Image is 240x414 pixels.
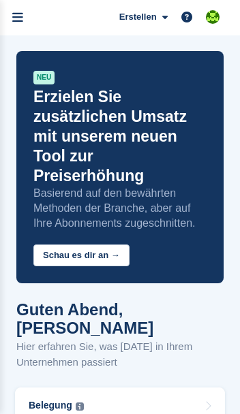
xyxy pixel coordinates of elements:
[33,186,207,231] p: Basierend auf den bewährten Methoden der Branche, aber auf Ihre Abonnements zugeschnitten.
[76,402,84,411] img: icon-info-grey-7440780725fd019a000dd9b08b2336e03edf1995a4989e88bcd33f0948082b44.svg
[29,400,72,411] div: Belegung
[16,339,224,370] p: Hier erfahren Sie, was [DATE] in Ihrem Unternehmen passiert
[206,10,220,24] img: Stefano
[16,300,224,337] h1: Guten Abend, [PERSON_NAME]
[119,10,157,24] span: Erstellen
[33,71,55,84] div: NEU
[33,244,130,267] button: Schau es dir an →
[33,87,207,186] p: Erzielen Sie zusätzlichen Umsatz mit unserem neuen Tool zur Preiserhöhung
